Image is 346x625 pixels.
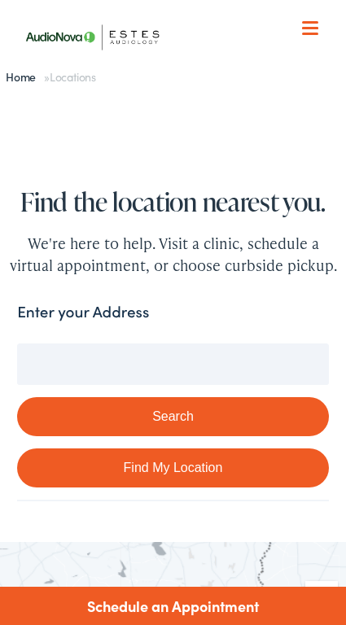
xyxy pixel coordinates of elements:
[17,448,329,487] a: Find My Location
[17,343,329,384] input: Enter your address or zip code
[7,187,339,216] h1: Find the location nearest you.
[6,68,96,85] span: »
[17,300,149,324] label: Enter your Address
[50,68,96,85] span: Locations
[7,232,339,276] div: We're here to help. Visit a clinic, schedule a virtual appointment, or choose curbside pickup.
[305,581,338,614] button: Zoom in
[6,68,44,85] a: Home
[17,397,329,436] button: Search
